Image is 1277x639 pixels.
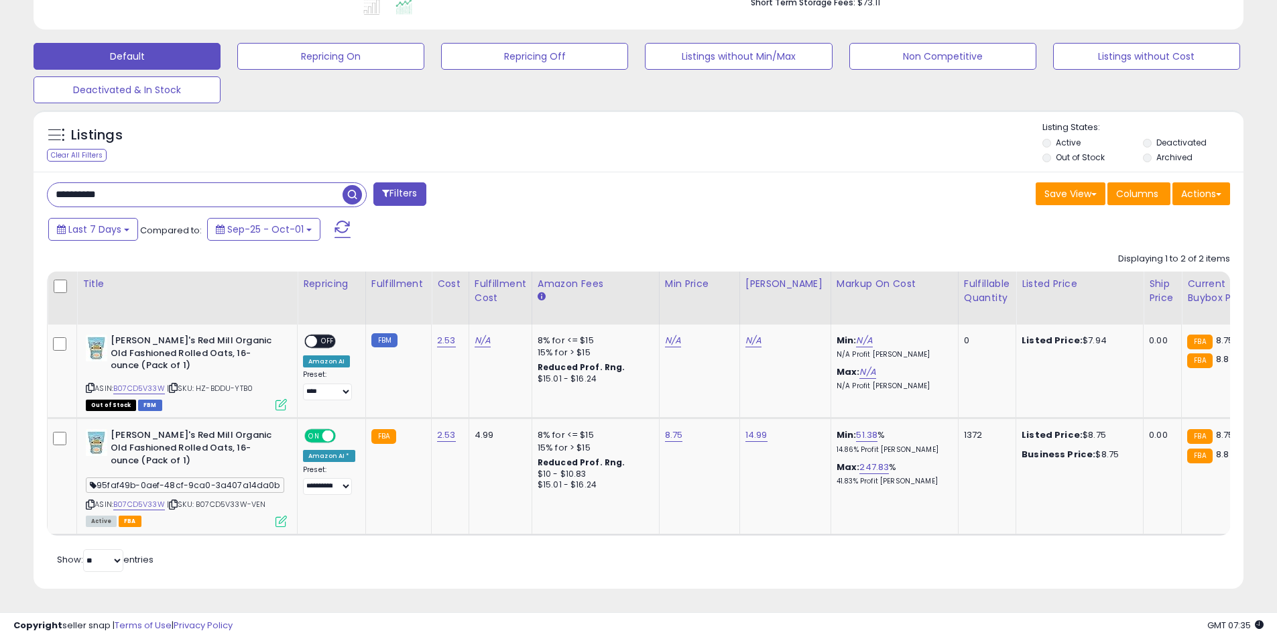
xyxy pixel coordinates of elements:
[1022,335,1133,347] div: $7.94
[437,428,456,442] a: 2.53
[1216,428,1234,441] span: 8.75
[837,461,860,473] b: Max:
[306,430,322,442] span: ON
[68,223,121,236] span: Last 7 Days
[538,457,625,468] b: Reduced Prof. Rng.
[964,429,1006,441] div: 1372
[86,477,284,493] span: 95faf49b-0aef-48cf-9ca0-3a407a14da0b
[1156,152,1193,163] label: Archived
[303,465,355,496] div: Preset:
[665,277,734,291] div: Min Price
[475,429,522,441] div: 4.99
[538,469,649,480] div: $10 - $10.83
[837,334,857,347] b: Min:
[1187,353,1212,368] small: FBA
[1156,137,1207,148] label: Deactivated
[86,400,136,411] span: All listings that are currently out of stock and unavailable for purchase on Amazon
[856,428,877,442] a: 51.38
[1022,334,1083,347] b: Listed Price:
[111,335,273,375] b: [PERSON_NAME]'s Red Mill Organic Old Fashioned Rolled Oats, 16-ounce (Pack of 1)
[1022,428,1083,441] b: Listed Price:
[86,335,107,361] img: 41SSy2WJRAL._SL40_.jpg
[964,335,1006,347] div: 0
[57,553,154,566] span: Show: entries
[538,373,649,385] div: $15.01 - $16.24
[1022,429,1133,441] div: $8.75
[745,277,825,291] div: [PERSON_NAME]
[837,428,857,441] b: Min:
[859,461,889,474] a: 247.83
[1022,449,1133,461] div: $8.75
[665,334,681,347] a: N/A
[475,277,526,305] div: Fulfillment Cost
[437,277,463,291] div: Cost
[745,428,768,442] a: 14.99
[34,76,221,103] button: Deactivated & In Stock
[371,277,426,291] div: Fulfillment
[303,277,360,291] div: Repricing
[111,429,273,470] b: [PERSON_NAME]'s Red Mill Organic Old Fashioned Rolled Oats, 16-ounce (Pack of 1)
[1149,429,1171,441] div: 0.00
[317,336,339,347] span: OFF
[1107,182,1170,205] button: Columns
[538,347,649,359] div: 15% for > $15
[1118,253,1230,266] div: Displaying 1 to 2 of 2 items
[437,334,456,347] a: 2.53
[1216,353,1229,365] span: 8.8
[665,428,683,442] a: 8.75
[174,619,233,632] a: Privacy Policy
[13,619,62,632] strong: Copyright
[1172,182,1230,205] button: Actions
[86,429,287,525] div: ASIN:
[964,277,1010,305] div: Fulfillable Quantity
[837,350,948,359] p: N/A Profit [PERSON_NAME]
[371,429,396,444] small: FBA
[1036,182,1105,205] button: Save View
[113,499,165,510] a: B07CD5V33W
[113,383,165,394] a: B07CD5V33W
[837,382,948,391] p: N/A Profit [PERSON_NAME]
[167,383,253,394] span: | SKU: HZ-BDDU-YTB0
[303,450,355,462] div: Amazon AI *
[837,429,948,454] div: %
[856,334,872,347] a: N/A
[859,365,875,379] a: N/A
[1216,334,1234,347] span: 8.75
[71,126,123,145] h5: Listings
[1022,277,1138,291] div: Listed Price
[538,277,654,291] div: Amazon Fees
[227,223,304,236] span: Sep-25 - Oct-01
[119,516,141,527] span: FBA
[538,335,649,347] div: 8% for <= $15
[831,272,958,325] th: The percentage added to the cost of goods (COGS) that forms the calculator for Min & Max prices.
[86,516,117,527] span: All listings currently available for purchase on Amazon
[837,445,948,455] p: 14.86% Profit [PERSON_NAME]
[1187,429,1212,444] small: FBA
[34,43,221,70] button: Default
[47,149,107,162] div: Clear All Filters
[538,479,649,491] div: $15.01 - $16.24
[1022,448,1095,461] b: Business Price:
[373,182,426,206] button: Filters
[837,461,948,486] div: %
[1216,448,1229,461] span: 8.8
[745,334,762,347] a: N/A
[1187,449,1212,463] small: FBA
[303,370,355,400] div: Preset:
[371,333,398,347] small: FBM
[1187,335,1212,349] small: FBA
[1149,335,1171,347] div: 0.00
[82,277,292,291] div: Title
[303,355,350,367] div: Amazon AI
[645,43,832,70] button: Listings without Min/Max
[1149,277,1176,305] div: Ship Price
[48,218,138,241] button: Last 7 Days
[86,429,107,456] img: 41SSy2WJRAL._SL40_.jpg
[140,224,202,237] span: Compared to:
[1053,43,1240,70] button: Listings without Cost
[237,43,424,70] button: Repricing On
[86,335,287,409] div: ASIN:
[167,499,266,510] span: | SKU: B07CD5V33W-VEN
[1042,121,1243,134] p: Listing States:
[837,477,948,486] p: 41.83% Profit [PERSON_NAME]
